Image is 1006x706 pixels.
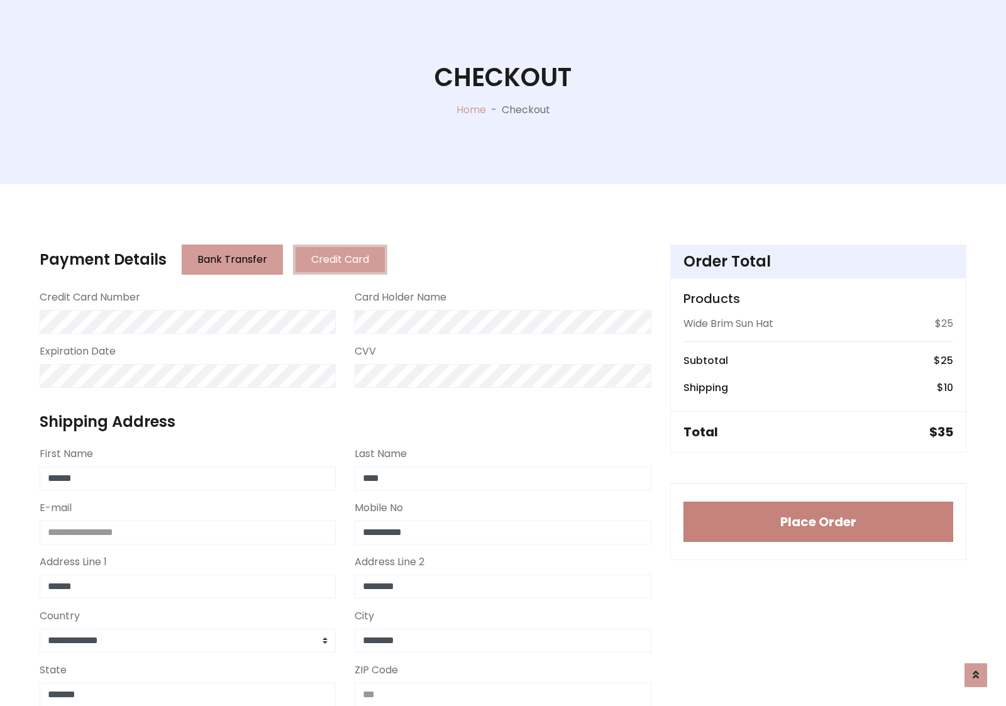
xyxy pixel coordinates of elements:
[937,382,953,394] h6: $
[40,344,116,359] label: Expiration Date
[40,251,167,269] h4: Payment Details
[456,102,486,117] a: Home
[355,554,424,570] label: Address Line 2
[929,424,953,439] h5: $
[486,102,502,118] p: -
[355,500,403,516] label: Mobile No
[355,344,376,359] label: CVV
[944,380,953,395] span: 10
[40,554,107,570] label: Address Line 1
[683,291,953,306] h5: Products
[683,316,773,331] p: Wide Brim Sun Hat
[355,446,407,461] label: Last Name
[355,663,398,678] label: ZIP Code
[937,423,953,441] span: 35
[182,245,283,275] button: Bank Transfer
[683,355,728,367] h6: Subtotal
[434,62,572,92] h1: Checkout
[683,424,718,439] h5: Total
[502,102,550,118] p: Checkout
[40,609,80,624] label: Country
[683,502,953,542] button: Place Order
[40,290,140,305] label: Credit Card Number
[935,316,953,331] p: $25
[355,609,374,624] label: City
[934,355,953,367] h6: $
[293,245,387,275] button: Credit Card
[683,253,953,271] h4: Order Total
[40,413,651,431] h4: Shipping Address
[683,382,728,394] h6: Shipping
[40,663,67,678] label: State
[355,290,446,305] label: Card Holder Name
[941,353,953,368] span: 25
[40,500,72,516] label: E-mail
[40,446,93,461] label: First Name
